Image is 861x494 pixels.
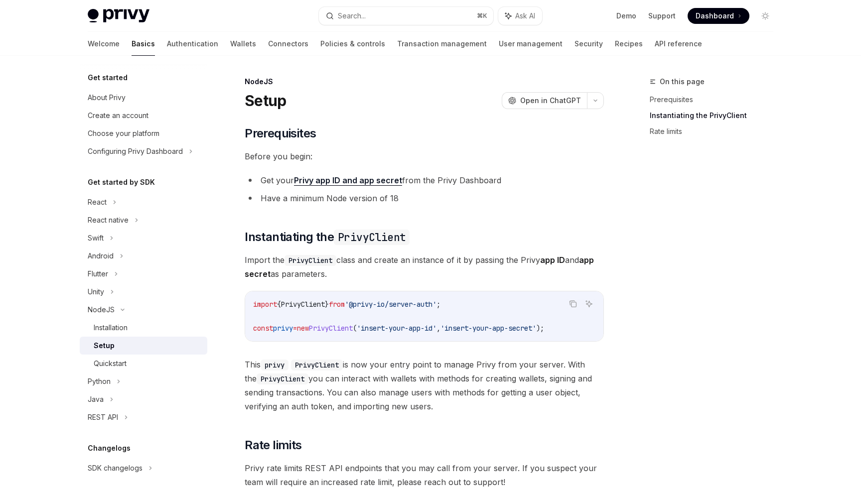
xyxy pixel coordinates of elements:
div: Quickstart [94,358,127,370]
img: light logo [88,9,149,23]
span: Instantiating the [245,229,410,245]
div: SDK changelogs [88,462,143,474]
div: Python [88,375,111,387]
div: Setup [94,340,115,352]
h5: Get started [88,72,128,84]
span: 'insert-your-app-secret' [440,324,536,333]
span: from [329,300,345,309]
span: { [277,300,281,309]
span: Dashboard [696,11,734,21]
button: Search...⌘K [319,7,493,25]
a: Demo [616,11,636,21]
div: Search... [338,10,366,22]
span: ⌘ K [477,12,487,20]
div: React [88,196,107,208]
span: Rate limits [245,437,301,453]
span: Ask AI [515,11,535,21]
span: = [293,324,297,333]
span: const [253,324,273,333]
span: ); [536,324,544,333]
span: privy [273,324,293,333]
span: import [253,300,277,309]
a: Setup [80,337,207,355]
span: ; [436,300,440,309]
a: Quickstart [80,355,207,372]
a: Dashboard [688,8,749,24]
code: privy [261,360,288,370]
a: Policies & controls [320,32,385,56]
div: Swift [88,232,104,244]
span: } [325,300,329,309]
span: Import the class and create an instance of it by passing the Privy and as parameters. [245,253,604,281]
a: Rate limits [650,123,781,139]
div: REST API [88,411,118,423]
span: '@privy-io/server-auth' [345,300,436,309]
span: On this page [660,76,705,88]
a: Privy app ID and app secret [294,175,402,186]
code: PrivyClient [291,360,343,370]
div: Android [88,250,114,262]
a: Basics [132,32,155,56]
button: Ask AI [498,7,542,25]
div: Flutter [88,268,108,280]
a: Instantiating the PrivyClient [650,108,781,123]
h1: Setup [245,92,286,110]
span: , [436,324,440,333]
button: Toggle dark mode [757,8,773,24]
div: Java [88,393,104,405]
span: ( [353,324,357,333]
a: Authentication [167,32,218,56]
h5: Changelogs [88,442,131,454]
span: PrivyClient [309,324,353,333]
button: Ask AI [582,297,595,310]
li: Have a minimum Node version of 18 [245,191,604,205]
a: Support [648,11,676,21]
h5: Get started by SDK [88,176,155,188]
a: Installation [80,319,207,337]
div: Configuring Privy Dashboard [88,145,183,157]
span: Open in ChatGPT [520,96,581,106]
a: User management [499,32,563,56]
a: About Privy [80,89,207,107]
button: Open in ChatGPT [502,92,587,109]
div: Create an account [88,110,148,122]
span: Prerequisites [245,125,316,141]
span: PrivyClient [281,300,325,309]
span: 'insert-your-app-id' [357,324,436,333]
button: Copy the contents from the code block [567,297,579,310]
a: Connectors [268,32,308,56]
a: Welcome [88,32,120,56]
span: This is now your entry point to manage Privy from your server. With the you can interact with wal... [245,358,604,413]
div: NodeJS [88,304,115,316]
div: React native [88,214,129,226]
a: Create an account [80,107,207,124]
code: PrivyClient [257,373,308,384]
li: Get your from the Privy Dashboard [245,173,604,187]
a: API reference [655,32,702,56]
div: Choose your platform [88,127,159,139]
span: Before you begin: [245,149,604,163]
div: NodeJS [245,77,604,87]
code: PrivyClient [285,255,336,266]
a: Transaction management [397,32,487,56]
div: Installation [94,322,128,334]
a: Prerequisites [650,92,781,108]
a: Recipes [615,32,643,56]
a: Wallets [230,32,256,56]
div: Unity [88,286,104,298]
a: Choose your platform [80,124,207,142]
span: new [297,324,309,333]
strong: app ID [540,255,565,265]
span: Privy rate limits REST API endpoints that you may call from your server. If you suspect your team... [245,461,604,489]
div: About Privy [88,92,126,104]
a: Security [574,32,603,56]
code: PrivyClient [334,230,410,245]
